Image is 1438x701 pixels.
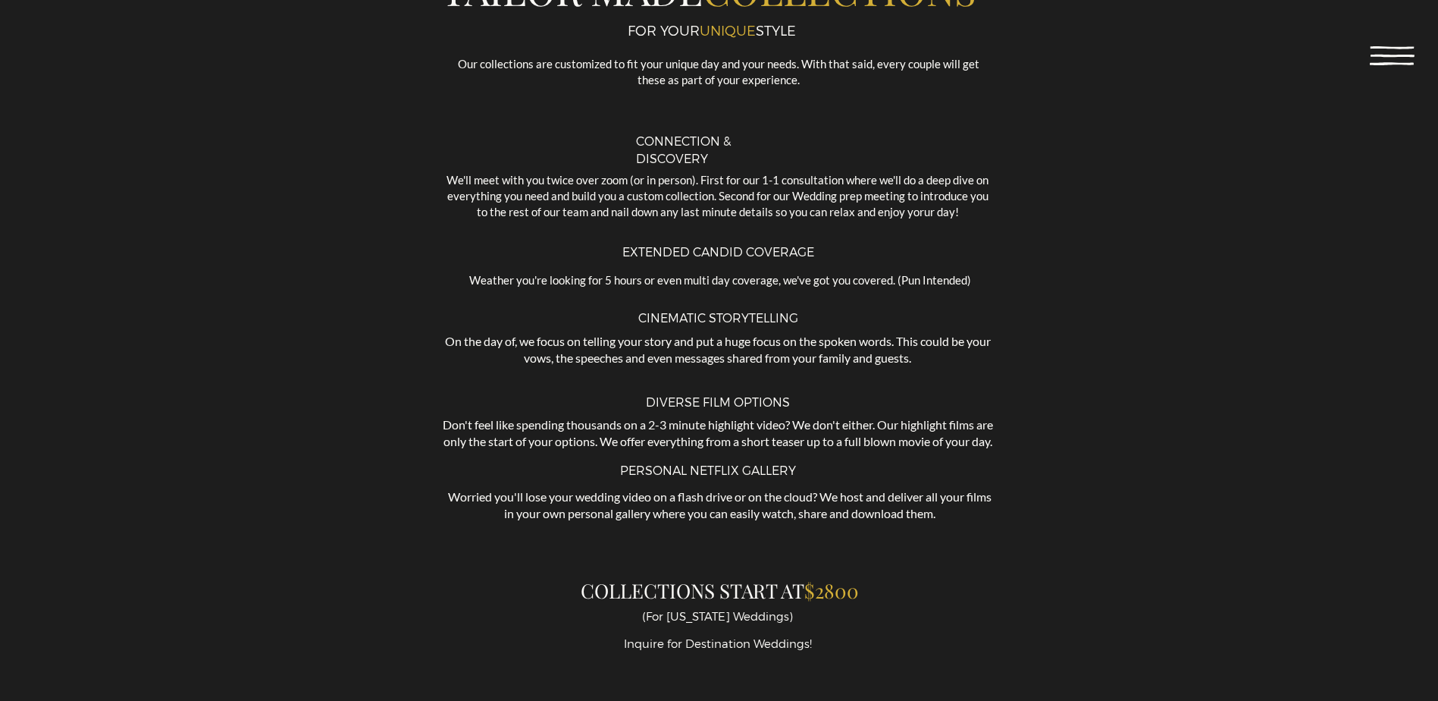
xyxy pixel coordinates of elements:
[804,577,859,604] span: $2800
[620,463,796,477] span: PERSONAL NETFLIX GALLERY
[469,273,971,287] span: Weather you're looking for 5 hours or even multi day coverage, we've got you covered. (Pun Intended)
[581,577,804,604] span: COLLECTIONS START AT
[448,489,992,520] span: Worried you'll lose your wedding video on a flash drive or on the cloud? We host and deliver all ...
[628,22,700,38] span: FOR YOUR
[638,310,798,325] span: CINEMATIC STORYTELLING
[700,22,756,38] span: UNIQUE
[446,173,988,218] span: We'll meet with you twice over zoom (or in person). First for our 1-1 consultation where we'll do...
[624,637,812,650] span: Inquire for Destination Weddings!
[443,417,993,448] span: Don't feel like spending thousands on a 2-3 minute highlight video? We don't either. Our highligh...
[646,395,790,409] span: DIVERSE FILM OPTIONS
[445,334,991,365] span: On the day of, we focus on telling your story and put a huge focus on the spoken words. This coul...
[636,134,731,165] span: CONNECTION & DISCOVERY
[642,609,793,623] span: (For [US_STATE] Weddings)
[756,22,796,38] span: STYLE
[458,57,979,86] span: Our collections are customized to fit your unique day and your needs. With that said, every coupl...
[622,244,814,259] span: EXTENDED CANDID COVERAGE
